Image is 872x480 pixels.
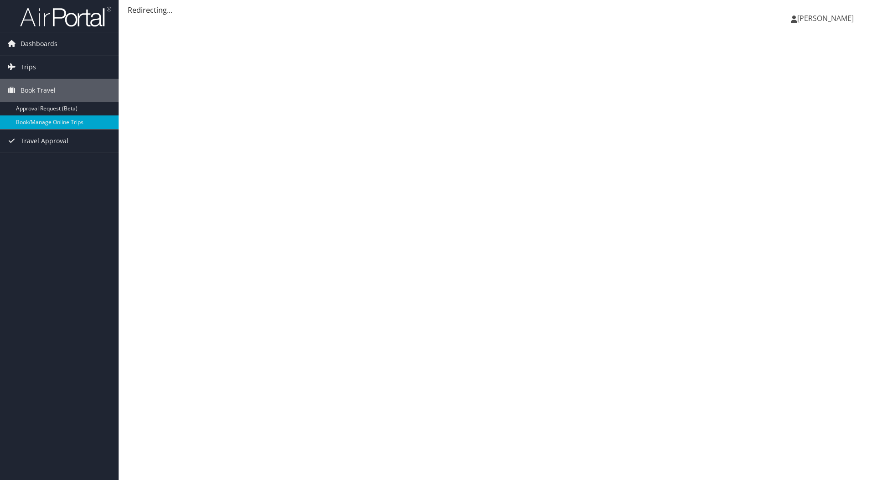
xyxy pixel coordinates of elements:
[128,5,863,16] div: Redirecting...
[21,130,68,152] span: Travel Approval
[21,56,36,78] span: Trips
[797,13,854,23] span: [PERSON_NAME]
[791,5,863,32] a: [PERSON_NAME]
[20,6,111,27] img: airportal-logo.png
[21,32,57,55] span: Dashboards
[21,79,56,102] span: Book Travel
